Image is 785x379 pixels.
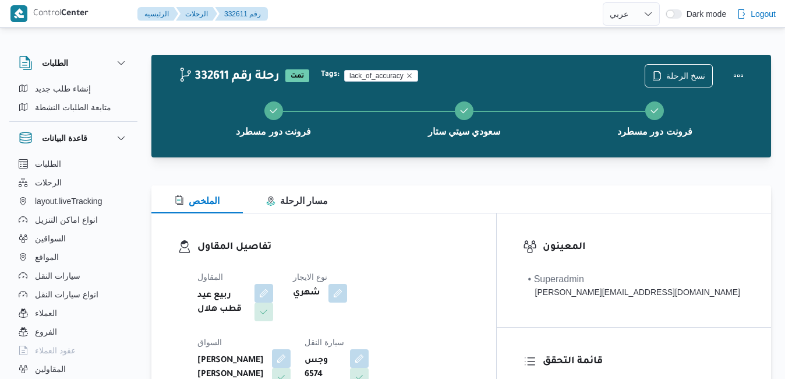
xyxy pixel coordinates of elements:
button: نسخ الرحلة [645,64,713,87]
b: ربيع عيد قطب هلال [197,289,246,317]
svg: Step 2 is complete [459,106,469,115]
span: نوع الايجار [293,272,327,282]
span: انواع سيارات النقل [35,287,98,301]
span: السواق [197,338,222,347]
span: مسار الرحلة [266,196,328,206]
span: Logout [751,7,776,21]
span: انواع اماكن التنزيل [35,213,98,227]
span: الرحلات [35,176,62,189]
span: تمت [285,69,309,82]
button: قاعدة البيانات [19,131,128,145]
h3: تفاصيل المقاول [197,240,470,255]
button: الطلبات [19,56,128,70]
span: lack_of_accuracy [344,70,418,82]
span: فرونت دور مسطرد [617,125,692,139]
svg: Step 3 is complete [650,106,659,115]
button: المواقع [14,248,133,266]
button: انواع سيارات النقل [14,285,133,304]
span: فرونت دور مسطرد [236,125,311,139]
button: إنشاء طلب جديد [14,79,133,98]
b: تمت [291,73,304,80]
button: فرونت دور مسطرد [178,87,369,148]
span: المواقع [35,250,59,264]
h3: قائمة التحقق [543,354,745,370]
button: 332611 رقم [215,7,268,21]
button: سعودي سيتي ستار [369,87,559,148]
button: السواقين [14,229,133,248]
span: نسخ الرحلة [666,69,705,83]
div: الطلبات [9,79,137,121]
button: الرئيسيه [137,7,178,21]
button: المقاولين [14,360,133,378]
span: layout.liveTracking [35,194,102,208]
div: • Superadmin [528,272,740,286]
svg: Step 1 is complete [269,106,278,115]
iframe: chat widget [12,332,49,367]
span: المقاول [197,272,223,282]
button: الرحلات [14,173,133,192]
img: X8yXhbKr1z7QwAAAABJRU5ErkJggg== [10,5,27,22]
button: فرونت دور مسطرد [560,87,750,148]
button: الفروع [14,322,133,341]
button: انواع اماكن التنزيل [14,210,133,229]
h3: الطلبات [42,56,68,70]
button: العملاء [14,304,133,322]
b: Tags: [321,70,340,79]
button: layout.liveTracking [14,192,133,210]
button: عقود العملاء [14,341,133,360]
span: إنشاء طلب جديد [35,82,91,96]
h3: المعينون [543,240,745,255]
span: العملاء [35,306,57,320]
span: الطلبات [35,157,61,171]
span: متابعة الطلبات النشطة [35,100,111,114]
button: Remove trip tag [406,72,413,79]
b: Center [61,9,89,19]
span: عقود العملاء [35,343,76,357]
h2: 332611 رحلة رقم [178,69,280,85]
span: سيارات النقل [35,269,80,283]
span: الملخص [175,196,220,206]
button: متابعة الطلبات النشطة [14,98,133,117]
span: lack_of_accuracy [349,71,404,81]
span: المقاولين [35,362,66,376]
b: شهري [293,286,320,300]
span: سيارة النقل [305,338,344,347]
button: سيارات النقل [14,266,133,285]
span: سعودي سيتي ستار [428,125,501,139]
button: الطلبات [14,155,133,173]
span: السواقين [35,231,66,245]
h3: قاعدة البيانات [42,131,87,145]
span: الفروع [35,325,57,339]
span: Dark mode [682,9,726,19]
div: [PERSON_NAME][EMAIL_ADDRESS][DOMAIN_NAME] [528,286,740,299]
button: Actions [727,64,750,87]
button: Logout [732,2,780,26]
button: الرحلات [176,7,217,21]
span: • Superadmin mohamed.nabil@illa.com.eg [528,272,740,299]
